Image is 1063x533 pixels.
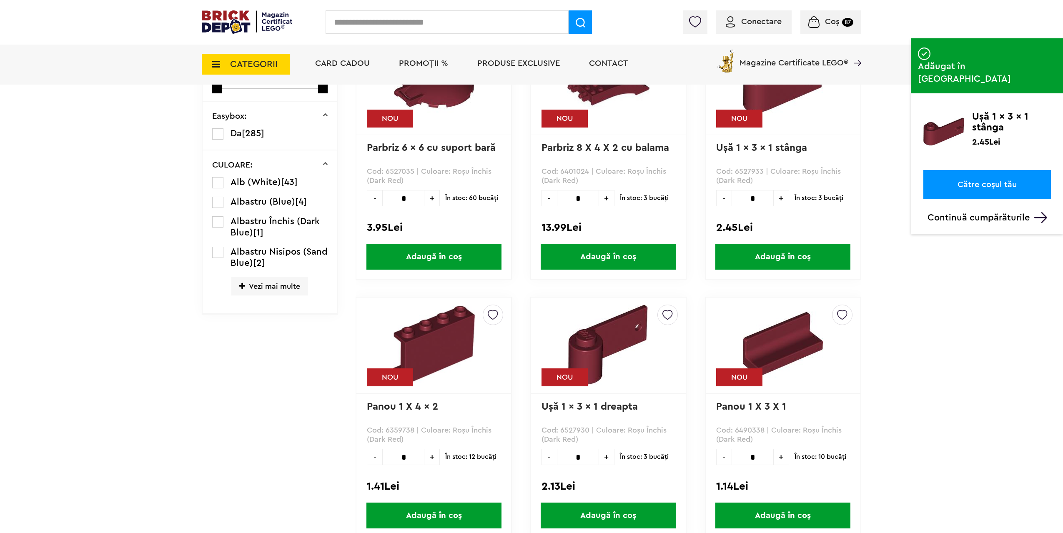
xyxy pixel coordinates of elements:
[542,190,557,206] span: -
[367,167,501,185] p: Cod: 6527035 | Culoare: Roşu Închis (Dark Red)
[295,197,307,206] span: [4]
[445,190,498,206] span: În stoc: 60 bucăţi
[367,402,438,412] a: Panou 1 X 4 x 2
[774,190,789,206] span: +
[928,212,1051,223] p: Continuă cumpărăturile
[542,481,675,492] div: 2.13Lei
[825,18,840,26] span: Coș
[743,305,823,385] img: Panou 1 X 3 X 1
[231,178,281,187] span: Alb (White)
[424,190,440,206] span: +
[212,161,253,169] p: CULOARE:
[242,129,264,138] span: [285]
[281,178,298,187] span: [43]
[568,305,648,385] img: Ușă 1 x 3 x 1 dreapta
[918,60,1056,85] span: Adăugat în [GEOGRAPHIC_DATA]
[231,129,242,138] span: Da
[231,247,328,268] span: Albastru Nisipos (Sand Blue)
[367,110,413,128] div: NOU
[315,59,370,68] a: Card Cadou
[231,277,308,295] span: Vezi mai multe
[366,503,501,528] span: Adaugă în coș
[706,503,860,528] a: Adaugă în coș
[589,59,628,68] a: Contact
[477,59,560,68] a: Produse exclusive
[716,402,786,412] a: Panou 1 X 3 X 1
[367,481,501,492] div: 1.41Lei
[848,48,861,56] a: Magazine Certificate LEGO®
[923,170,1051,199] a: Către coșul tău
[542,425,675,444] p: Cod: 6527930 | Culoare: Roşu Închis (Dark Red)
[542,110,588,128] div: NOU
[541,244,676,270] span: Adaugă în coș
[1034,212,1047,223] img: Arrow%20-%20Down.svg
[972,111,1051,133] p: Ușă 1 x 3 x 1 stânga
[445,449,496,465] span: În stoc: 12 bucăţi
[911,103,919,111] img: addedtocart
[716,167,850,185] p: Cod: 6527933 | Culoare: Roşu Închis (Dark Red)
[230,60,278,69] span: CATEGORII
[541,503,676,528] span: Adaugă în coș
[399,59,448,68] a: PROMOȚII %
[716,368,762,386] div: NOU
[542,368,588,386] div: NOU
[253,228,263,237] span: [1]
[795,190,843,206] span: În stoc: 3 bucăţi
[716,481,850,492] div: 1.14Lei
[726,18,782,26] a: Conectare
[923,111,964,152] img: Ușă 1 x 3 x 1 stânga
[716,110,762,128] div: NOU
[716,143,807,153] a: Ușă 1 x 3 x 1 stânga
[715,244,850,270] span: Adaugă în coș
[706,244,860,270] a: Adaugă în coș
[367,190,382,206] span: -
[972,137,1000,145] p: 2.45Lei
[842,18,853,27] small: 87
[212,112,247,120] p: Easybox:
[741,18,782,26] span: Conectare
[542,143,669,153] a: Parbriz 8 X 4 X 2 cu balama
[424,449,440,465] span: +
[542,402,638,412] a: Ușă 1 x 3 x 1 dreapta
[367,143,496,153] a: Parbriz 6 x 6 cu suport bară
[394,46,474,126] img: Parbriz 6 x 6 cu suport bară
[716,449,732,465] span: -
[918,48,930,60] img: addedtocart
[356,244,511,270] a: Adaugă în coș
[253,258,265,268] span: [2]
[367,449,382,465] span: -
[599,190,614,206] span: +
[716,425,850,444] p: Cod: 6490338 | Culoare: Roşu Închis (Dark Red)
[556,46,660,128] img: Parbriz 8 X 4 X 2 cu balama
[531,244,686,270] a: Adaugă în coș
[542,222,675,233] div: 13.99Lei
[356,503,511,528] a: Adaugă în coș
[599,449,614,465] span: +
[231,217,320,237] span: Albastru Închis (Dark Blue)
[542,167,675,185] p: Cod: 6401024 | Culoare: Roşu Închis (Dark Red)
[367,368,413,386] div: NOU
[367,222,501,233] div: 3.95Lei
[382,305,486,386] img: Panou 1 X 4 x 2
[774,449,789,465] span: +
[716,222,850,233] div: 2.45Lei
[367,425,501,444] p: Cod: 6359738 | Culoare: Roşu Închis (Dark Red)
[531,503,686,528] a: Adaugă în coș
[366,244,501,270] span: Adaugă în coș
[715,503,850,528] span: Adaugă în coș
[542,449,557,465] span: -
[740,48,848,67] span: Magazine Certificate LEGO®
[716,190,732,206] span: -
[795,449,846,465] span: În stoc: 10 bucăţi
[620,190,669,206] span: În stoc: 3 bucăţi
[620,449,669,465] span: În stoc: 3 bucăţi
[231,197,295,206] span: Albastru (Blue)
[743,46,823,126] img: Ușă 1 x 3 x 1 stânga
